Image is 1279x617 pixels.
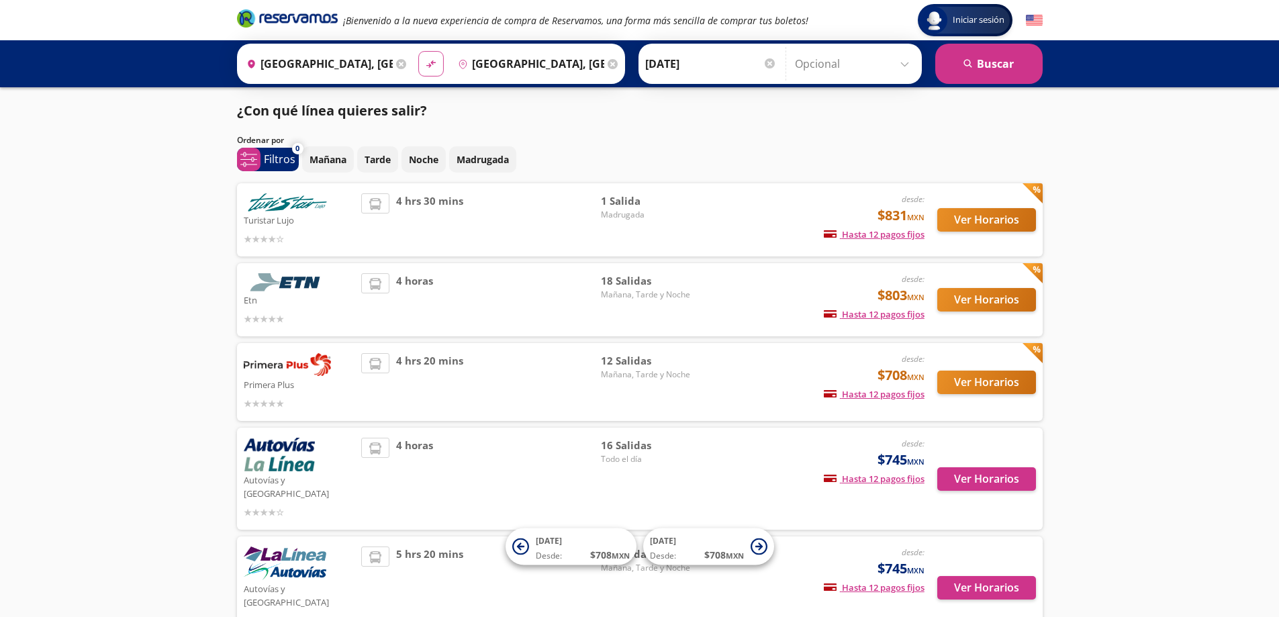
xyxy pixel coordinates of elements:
[237,134,284,146] p: Ordenar por
[937,576,1036,600] button: Ver Horarios
[878,450,925,470] span: $745
[601,193,695,209] span: 1 Salida
[1026,12,1043,29] button: English
[824,228,925,240] span: Hasta 12 pagos fijos
[878,365,925,385] span: $708
[907,212,925,222] small: MXN
[907,457,925,467] small: MXN
[947,13,1010,27] span: Iniciar sesión
[244,353,331,376] img: Primera Plus
[396,273,433,326] span: 4 horas
[795,47,915,81] input: Opcional
[643,528,774,565] button: [DATE]Desde:$708MXN
[601,273,695,289] span: 18 Salidas
[902,438,925,449] em: desde:
[590,548,630,562] span: $ 708
[244,273,331,291] img: Etn
[601,209,695,221] span: Madrugada
[935,44,1043,84] button: Buscar
[601,562,695,574] span: Mañana, Tarde y Noche
[365,152,391,167] p: Tarde
[244,193,331,211] img: Turistar Lujo
[704,548,744,562] span: $ 708
[907,372,925,382] small: MXN
[357,146,398,173] button: Tarde
[396,353,463,411] span: 4 hrs 20 mins
[601,289,695,301] span: Mañana, Tarde y Noche
[244,438,315,471] img: Autovías y La Línea
[726,551,744,561] small: MXN
[824,581,925,594] span: Hasta 12 pagos fijos
[937,467,1036,491] button: Ver Horarios
[907,565,925,575] small: MXN
[237,8,338,28] i: Brand Logo
[396,438,433,520] span: 4 horas
[824,388,925,400] span: Hasta 12 pagos fijos
[937,208,1036,232] button: Ver Horarios
[645,47,777,81] input: Elegir Fecha
[902,273,925,285] em: desde:
[601,438,695,453] span: 16 Salidas
[650,550,676,562] span: Desde:
[343,14,808,27] em: ¡Bienvenido a la nueva experiencia de compra de Reservamos, una forma más sencilla de comprar tus...
[907,292,925,302] small: MXN
[237,148,299,171] button: 0Filtros
[536,550,562,562] span: Desde:
[902,193,925,205] em: desde:
[601,353,695,369] span: 12 Salidas
[244,580,355,609] p: Autovías y [GEOGRAPHIC_DATA]
[601,369,695,381] span: Mañana, Tarde y Noche
[396,193,463,246] span: 4 hrs 30 mins
[237,8,338,32] a: Brand Logo
[612,551,630,561] small: MXN
[536,535,562,547] span: [DATE]
[878,559,925,579] span: $745
[902,547,925,558] em: desde:
[310,152,346,167] p: Mañana
[401,146,446,173] button: Noche
[449,146,516,173] button: Madrugada
[302,146,354,173] button: Mañana
[264,151,295,167] p: Filtros
[409,152,438,167] p: Noche
[878,205,925,226] span: $831
[824,308,925,320] span: Hasta 12 pagos fijos
[902,353,925,365] em: desde:
[937,288,1036,312] button: Ver Horarios
[506,528,636,565] button: [DATE]Desde:$708MXN
[295,143,299,154] span: 0
[878,285,925,305] span: $803
[937,371,1036,394] button: Ver Horarios
[457,152,509,167] p: Madrugada
[241,47,393,81] input: Buscar Origen
[453,47,604,81] input: Buscar Destino
[244,291,355,307] p: Etn
[824,473,925,485] span: Hasta 12 pagos fijos
[244,376,355,392] p: Primera Plus
[601,453,695,465] span: Todo el día
[244,471,355,500] p: Autovías y [GEOGRAPHIC_DATA]
[237,101,427,121] p: ¿Con qué línea quieres salir?
[244,547,326,580] img: Autovías y La Línea
[244,211,355,228] p: Turistar Lujo
[650,535,676,547] span: [DATE]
